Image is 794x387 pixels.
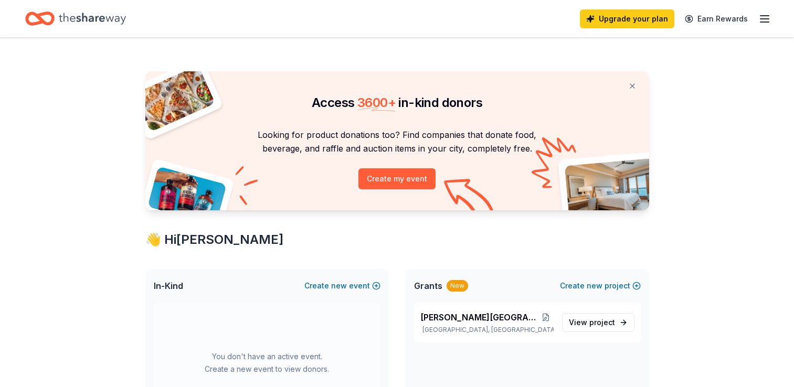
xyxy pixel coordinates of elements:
[569,316,615,329] span: View
[420,311,538,324] span: [PERSON_NAME][GEOGRAPHIC_DATA]
[580,9,674,28] a: Upgrade your plan
[304,279,380,292] button: Createnewevent
[312,95,482,110] span: Access in-kind donors
[414,279,442,292] span: Grants
[420,326,554,334] p: [GEOGRAPHIC_DATA], [GEOGRAPHIC_DATA]
[560,279,641,292] button: Createnewproject
[444,179,496,218] img: Curvy arrow
[158,128,637,156] p: Looking for product donations too? Find companies that donate food, beverage, and raffle and auct...
[145,231,649,248] div: 👋 Hi [PERSON_NAME]
[587,279,602,292] span: new
[133,65,215,132] img: Pizza
[154,279,183,292] span: In-Kind
[357,95,396,110] span: 3600 +
[331,279,347,292] span: new
[562,313,634,332] a: View project
[589,318,615,327] span: project
[447,280,468,292] div: New
[25,6,126,31] a: Home
[358,168,436,189] button: Create my event
[679,9,754,28] a: Earn Rewards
